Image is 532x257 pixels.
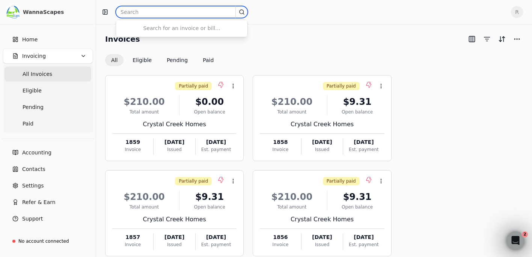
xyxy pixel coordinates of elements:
img: c78f061d-795f-4796-8eaa-878e83f7b9c5.png [6,5,20,19]
span: All Invoices [23,70,52,78]
div: 1858 [260,138,301,146]
span: Accounting [22,149,51,157]
button: Sort [496,33,508,45]
a: No account connected [3,234,93,248]
span: Partially paid [179,83,208,89]
div: Total amount [112,204,176,210]
a: Accounting [3,145,93,160]
button: Invoicing [3,48,93,63]
div: [DATE] [154,138,195,146]
div: [DATE] [343,233,384,241]
span: Support [22,215,43,223]
div: [DATE] [196,233,237,241]
button: All [105,54,124,66]
div: [DATE] [343,138,384,146]
span: Home [22,36,38,44]
span: Partially paid [327,83,356,89]
a: Paid [5,116,91,131]
span: Contacts [22,165,45,173]
div: Crystal Creek Homes [260,120,384,129]
div: WannaScapes [23,8,89,16]
div: Total amount [260,204,324,210]
span: 2 [522,231,528,237]
div: [DATE] [301,233,343,241]
div: Invoice [112,241,153,248]
button: Refer & Earn [3,195,93,210]
div: $210.00 [260,190,324,204]
div: $9.31 [330,95,384,109]
h2: Invoices [105,33,140,45]
button: Pending [161,54,194,66]
a: All Invoices [5,67,91,82]
span: Partially paid [179,178,208,184]
div: $0.00 [182,95,237,109]
div: Total amount [260,109,324,115]
div: Crystal Creek Homes [112,215,237,224]
a: Contacts [3,162,93,177]
div: No account connected [18,238,69,245]
div: Issued [154,241,195,248]
span: Invoicing [22,52,46,60]
button: Support [3,211,93,226]
div: Invoice [260,241,301,248]
a: Pending [5,100,91,115]
div: Search for an invoice or bill... [116,20,247,37]
div: $210.00 [260,95,324,109]
button: R [511,6,523,18]
span: Settings [22,182,44,190]
span: Refer & Earn [22,198,56,206]
div: Crystal Creek Homes [112,120,237,129]
div: Issued [301,146,343,153]
span: Paid [23,120,33,128]
div: Open balance [182,109,237,115]
div: Est. payment [196,146,237,153]
a: Home [3,32,93,47]
div: $210.00 [112,95,176,109]
div: $9.31 [182,190,237,204]
button: Paid [197,54,220,66]
div: 1859 [112,138,153,146]
div: Total amount [112,109,176,115]
div: Issued [154,146,195,153]
div: [DATE] [196,138,237,146]
div: Est. payment [196,241,237,248]
div: Issued [301,241,343,248]
a: Settings [3,178,93,193]
iframe: Intercom live chat [506,231,524,249]
div: Invoice [260,146,301,153]
a: Eligible [5,83,91,98]
span: Eligible [23,87,42,95]
div: [DATE] [301,138,343,146]
div: Open balance [182,204,237,210]
div: Open balance [330,204,384,210]
div: 1856 [260,233,301,241]
div: Crystal Creek Homes [260,215,384,224]
div: $210.00 [112,190,176,204]
div: Open balance [330,109,384,115]
div: [DATE] [154,233,195,241]
div: Invoice [112,146,153,153]
div: Suggestions [116,20,247,37]
div: Est. payment [343,146,384,153]
span: Pending [23,103,44,111]
button: More [511,33,523,45]
div: Invoice filter options [105,54,220,66]
button: Eligible [127,54,158,66]
input: Search [116,6,248,18]
span: Partially paid [327,178,356,184]
div: 1857 [112,233,153,241]
div: Est. payment [343,241,384,248]
div: $9.31 [330,190,384,204]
